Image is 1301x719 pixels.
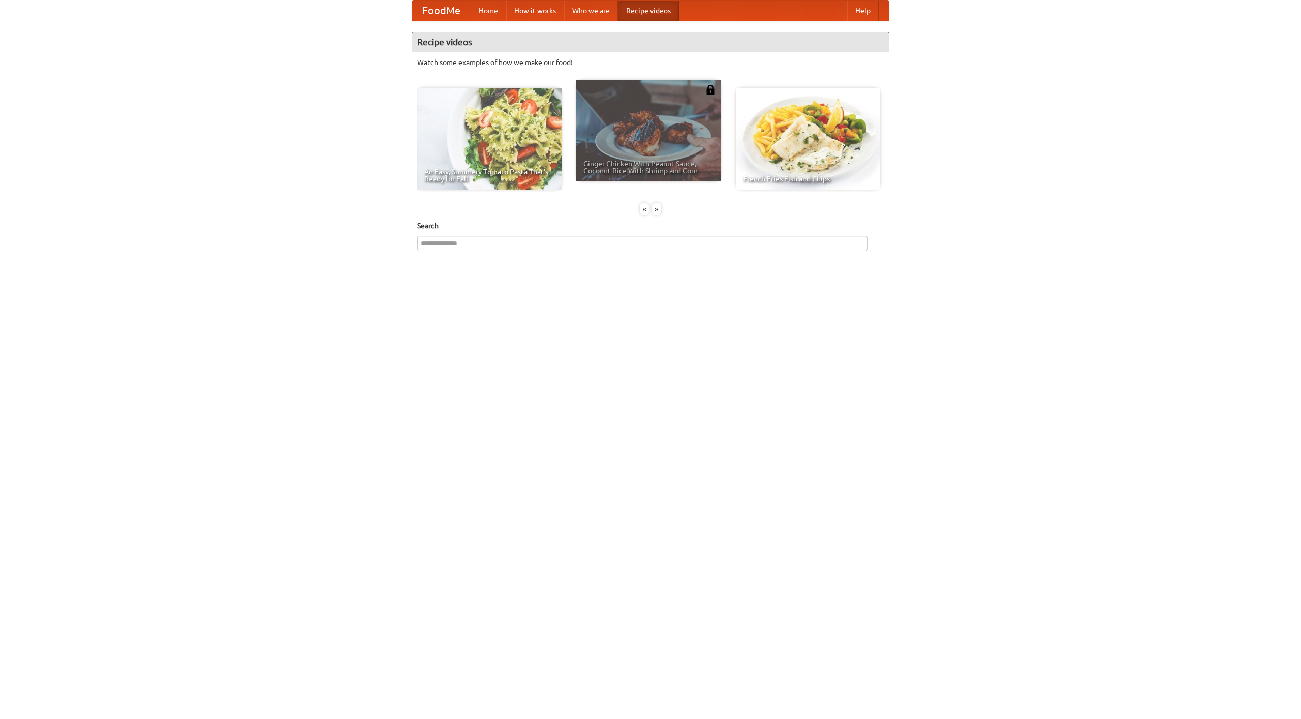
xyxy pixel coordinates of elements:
[412,1,471,21] a: FoodMe
[705,85,716,95] img: 483408.png
[417,88,562,190] a: An Easy, Summery Tomato Pasta That's Ready for Fall
[640,203,649,215] div: «
[564,1,618,21] a: Who we are
[652,203,661,215] div: »
[743,175,873,182] span: French Fries Fish and Chips
[736,88,880,190] a: French Fries Fish and Chips
[471,1,506,21] a: Home
[417,57,884,68] p: Watch some examples of how we make our food!
[847,1,879,21] a: Help
[412,32,889,52] h4: Recipe videos
[417,221,884,231] h5: Search
[618,1,679,21] a: Recipe videos
[506,1,564,21] a: How it works
[424,168,554,182] span: An Easy, Summery Tomato Pasta That's Ready for Fall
